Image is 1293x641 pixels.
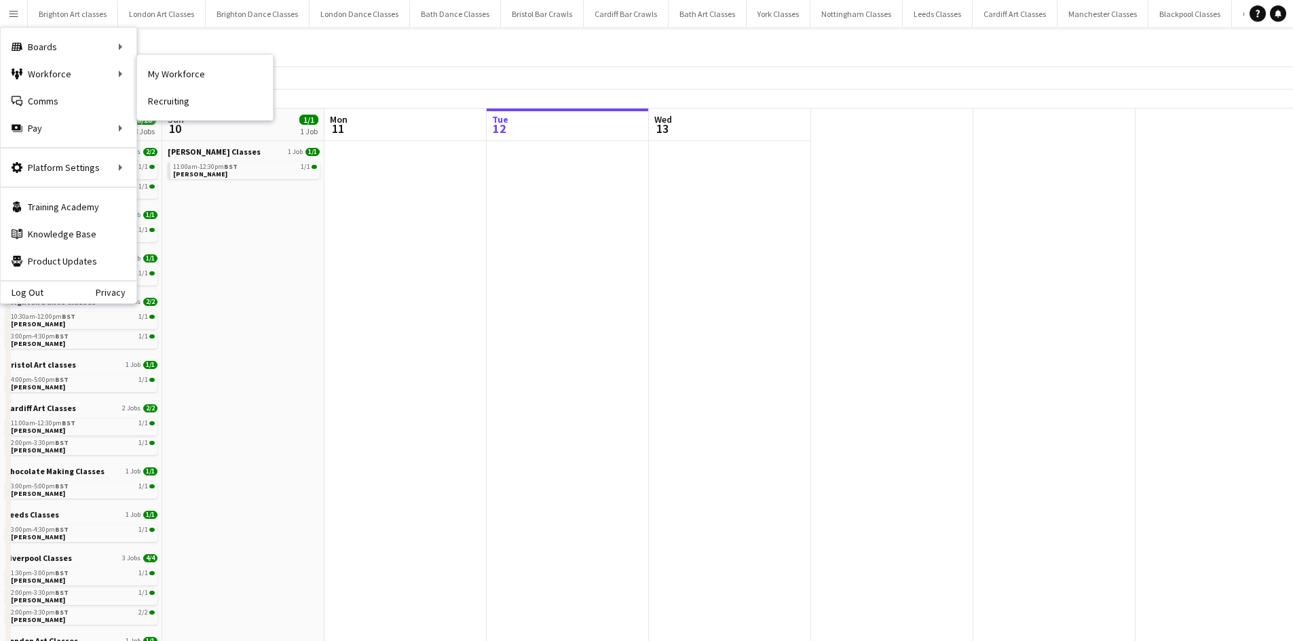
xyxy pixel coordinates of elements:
button: Manchester Classes [1057,1,1148,27]
span: BST [55,375,69,384]
span: 1/1 [138,270,148,277]
div: Brighton Dance Classes2 Jobs2/210:30am-12:00pmBST1/1[PERSON_NAME]3:00pm-4:30pmBST1/1[PERSON_NAME] [5,296,157,360]
span: Chocolate Making Classes [5,466,105,476]
a: 1:30pm-3:00pmBST1/1[PERSON_NAME] [11,568,155,584]
div: Leeds Classes1 Job1/13:00pm-4:30pmBST1/1[PERSON_NAME] [5,509,157,553]
span: 2/2 [149,610,155,615]
span: 1/1 [138,589,148,596]
span: BST [55,588,69,597]
span: Arlena Stevens [11,319,65,328]
span: 3:00pm-4:30pm [11,333,69,340]
button: Brighton Art classes [28,1,118,27]
button: Bristol Bar Crawls [501,1,584,27]
span: 1/1 [143,361,157,369]
div: 18 Jobs [130,126,155,136]
a: 11:00am-12:30pmBST1/1[PERSON_NAME] [11,419,155,434]
span: BST [224,162,238,171]
a: 4:00pm-5:00pmBST1/1[PERSON_NAME] [11,375,155,391]
span: 1/1 [149,334,155,338]
div: [PERSON_NAME] Classes1 Job1/111:00am-12:30pmBST1/1[PERSON_NAME] [168,147,320,182]
a: Comms [1,88,136,115]
div: Bristol Art classes1 Job1/14:00pm-5:00pmBST1/1[PERSON_NAME] [5,360,157,403]
span: 2/2 [143,148,157,156]
span: Mon [330,113,348,125]
span: 1 Job [126,361,140,369]
span: BST [55,608,69,617]
span: 1/1 [138,163,148,170]
span: 1/1 [149,378,155,382]
span: Louise Forrester [11,576,65,585]
span: 1/1 [149,441,155,445]
div: Pay [1,115,136,142]
span: 2:00pm-3:30pm [11,589,69,596]
span: Leeds Classes [5,509,59,520]
span: 2 Jobs [122,404,140,412]
span: 1/1 [301,163,310,170]
a: Chocolate Making Classes1 Job1/1 [5,466,157,476]
span: Wed [654,113,672,125]
a: 11:00am-12:30pmBST1/1[PERSON_NAME] [173,162,317,178]
span: 2:00pm-3:30pm [11,440,69,446]
span: 1/1 [149,421,155,425]
span: 4:00pm-5:00pm [11,376,69,383]
span: 10:30am-12:00pm [11,313,75,320]
a: Product Updates [1,248,136,275]
button: Nottingham Classes [810,1,903,27]
span: 11:00am-12:30pm [173,163,238,170]
span: 1/1 [305,148,320,156]
span: 1/1 [149,591,155,595]
span: 1/1 [149,571,155,575]
span: 1 Job [126,467,140,475]
span: 1/1 [149,228,155,232]
span: 1/1 [138,420,148,427]
a: My Workforce [137,60,273,88]
a: 3:00pm-4:30pmBST1/1[PERSON_NAME] [11,332,155,347]
span: 1/1 [149,315,155,319]
button: Bath Dance Classes [410,1,501,27]
button: London Dance Classes [310,1,410,27]
span: Amy Halliday [11,596,65,604]
span: 1/1 [149,484,155,488]
span: 1/1 [138,483,148,490]
span: 1/1 [143,467,157,475]
span: 4/4 [143,554,157,562]
span: 1/1 [143,254,157,263]
a: 3:00pm-4:30pmBST1/1[PERSON_NAME] [11,525,155,541]
a: Privacy [96,287,136,298]
a: Log Out [1,287,43,298]
span: BST [55,332,69,341]
span: BST [62,419,75,427]
a: Bristol Art classes1 Job1/1 [5,360,157,370]
span: 1/1 [149,528,155,532]
button: Cardiff Art Classes [973,1,1057,27]
button: Blackpool Classes [1148,1,1232,27]
span: 2:00pm-3:30pm [11,609,69,616]
span: 1/1 [138,440,148,446]
div: Platform Settings [1,154,136,181]
button: Brighton Dance Classes [206,1,310,27]
span: 3:00pm-4:30pm [11,526,69,533]
span: 1/1 [149,165,155,169]
a: 3:00pm-5:00pmBST1/1[PERSON_NAME] [11,482,155,497]
span: 1/1 [149,271,155,275]
span: BST [55,525,69,534]
a: Leeds Classes1 Job1/1 [5,509,157,520]
span: 2/2 [143,298,157,306]
span: 1/1 [143,211,157,219]
button: York Classes [747,1,810,27]
button: London Art Classes [118,1,206,27]
span: 1/1 [312,165,317,169]
span: 1/1 [138,313,148,320]
span: 1/1 [138,526,148,533]
span: 1/1 [138,333,148,340]
div: Chocolate Making Classes1 Job1/13:00pm-5:00pmBST1/1[PERSON_NAME] [5,466,157,509]
span: BST [55,438,69,447]
div: Workforce [1,60,136,88]
span: 1/1 [138,570,148,577]
a: [PERSON_NAME] Classes1 Job1/1 [168,147,320,157]
span: Megan Butler [11,339,65,348]
span: 1 Job [126,511,140,519]
span: 1/1 [138,376,148,383]
span: 3:00pm-5:00pm [11,483,69,490]
a: 2:00pm-3:30pmBST1/1[PERSON_NAME] [11,588,155,604]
